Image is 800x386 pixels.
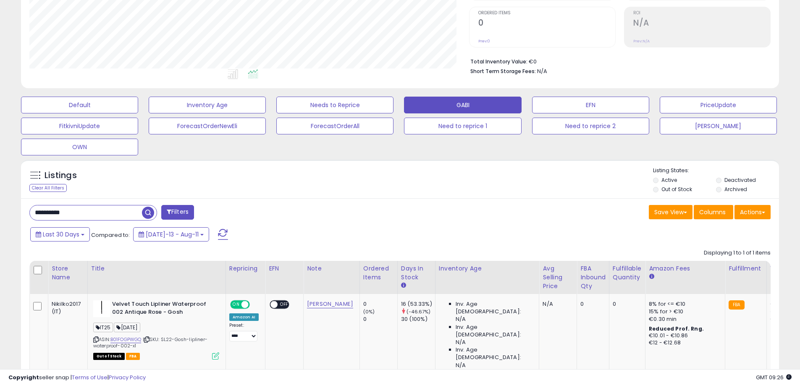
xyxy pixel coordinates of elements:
label: Deactivated [724,176,756,184]
button: Last 30 Days [30,227,90,242]
div: Days In Stock [401,264,432,282]
b: Reduced Prof. Rng. [649,325,704,332]
div: 0 [613,300,639,308]
small: (-46.67%) [407,308,430,315]
button: ForecastOrderAll [276,118,393,134]
span: 2025-09-11 09:26 GMT [756,373,792,381]
span: [DATE]-13 - Aug-11 [146,230,199,239]
button: Actions [734,205,771,219]
label: Archived [724,186,747,193]
div: Avg Selling Price [543,264,573,291]
div: Fulfillment [729,264,763,273]
small: Prev: N/A [633,39,650,44]
p: Listing States: [653,167,779,175]
span: Inv. Age [DEMOGRAPHIC_DATA]: [456,346,532,361]
b: Total Inventory Value: [470,58,527,65]
button: Need to reprice 2 [532,118,649,134]
label: Out of Stock [661,186,692,193]
span: ON [231,301,241,308]
img: 21A0qcAtIcL._SL40_.jpg [93,300,110,317]
div: 0 [363,300,397,308]
label: Active [661,176,677,184]
small: Amazon Fees. [649,273,654,281]
div: FBA inbound Qty [580,264,606,291]
small: (0%) [770,308,782,315]
span: All listings that are currently out of stock and unavailable for purchase on Amazon [93,353,125,360]
div: ASIN: [93,300,219,359]
div: 0 [580,300,603,308]
div: Fulfillable Quantity [613,264,642,282]
h2: 0 [478,18,615,29]
a: B01FOGPWGQ [110,336,142,343]
div: 0 [363,315,397,323]
strong: Copyright [8,373,39,381]
span: Last 30 Days [43,230,79,239]
button: [PERSON_NAME] [660,118,777,134]
div: €10.01 - €10.86 [649,332,719,339]
span: Compared to: [91,231,130,239]
button: PriceUpdate [660,97,777,113]
div: 15% for > €10 [649,308,719,315]
span: N/A [456,315,466,323]
span: Inv. Age [DEMOGRAPHIC_DATA]: [456,323,532,339]
div: N/A [543,300,570,308]
div: Title [91,264,222,273]
div: Clear All Filters [29,184,67,192]
small: Days In Stock. [401,282,406,289]
small: Prev: 0 [478,39,490,44]
small: FBA [729,300,744,310]
h5: Listings [45,170,77,181]
button: Default [21,97,138,113]
button: EFN [532,97,649,113]
div: Amazon Fees [649,264,721,273]
div: €12 - €12.68 [649,339,719,347]
div: EFN [269,264,300,273]
div: Inventory Age [439,264,535,273]
div: 16 (53.33%) [401,300,435,308]
div: Ordered Items [363,264,394,282]
button: Columns [694,205,733,219]
div: Displaying 1 to 1 of 1 items [704,249,771,257]
b: Short Term Storage Fees: [470,68,536,75]
div: Repricing [229,264,262,273]
span: Columns [699,208,726,216]
span: [DATE] [114,323,140,332]
button: [DATE]-13 - Aug-11 [133,227,209,242]
div: Store Name [52,264,84,282]
button: GABI [404,97,521,113]
span: OFF [278,301,291,308]
span: OFF [248,301,262,308]
div: Preset: [229,323,259,341]
div: 8% for <= €10 [649,300,719,308]
span: N/A [456,339,466,346]
div: 30 (100%) [401,315,435,323]
div: seller snap | | [8,374,146,382]
div: €0.30 min [649,315,719,323]
a: Privacy Policy [109,373,146,381]
span: Ordered Items [478,11,615,16]
span: N/A [537,67,547,75]
span: FBA [126,353,140,360]
span: Inv. Age [DEMOGRAPHIC_DATA]: [456,300,532,315]
div: Nikilko2017 (IT) [52,300,81,315]
button: Needs to Reprice [276,97,393,113]
h2: N/A [633,18,770,29]
span: ROI [633,11,770,16]
a: Terms of Use [72,373,108,381]
button: FitkivniUpdate [21,118,138,134]
button: Filters [161,205,194,220]
div: Note [307,264,356,273]
span: IT25 [93,323,113,332]
button: Need to reprice 1 [404,118,521,134]
button: OWN [21,139,138,155]
a: [PERSON_NAME] [307,300,353,308]
b: Velvet Touch Lipliner Waterproof 002 Antique Rose - Gosh [112,300,214,318]
button: Inventory Age [149,97,266,113]
button: Save View [649,205,692,219]
li: €0 [470,56,764,66]
span: | SKU: SL22-Gosh-lipliner-waterproof-002-x1 [93,336,207,349]
button: ForecastOrderNewEli [149,118,266,134]
small: (0%) [363,308,375,315]
div: Amazon AI [229,313,259,321]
